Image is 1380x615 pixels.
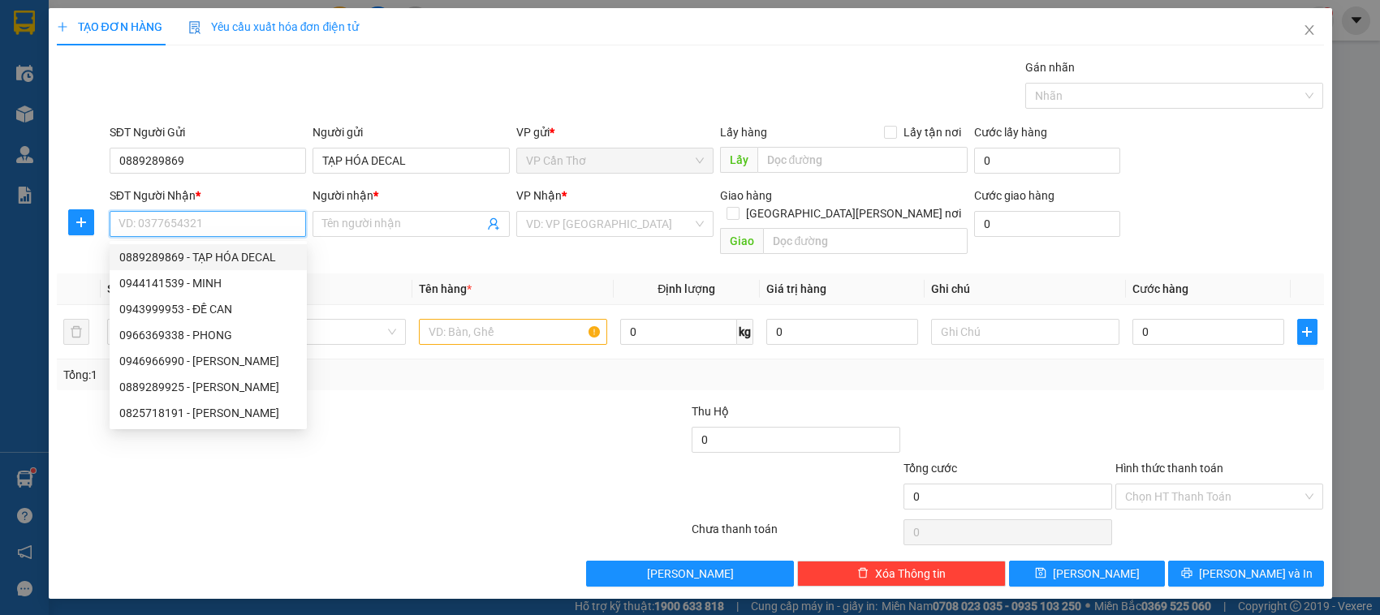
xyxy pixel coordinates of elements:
[740,204,968,222] span: [GEOGRAPHIC_DATA][PERSON_NAME] nơi
[925,273,1126,305] th: Ghi chú
[93,11,230,31] b: [PERSON_NAME]
[93,39,106,52] span: environment
[720,147,757,173] span: Lấy
[110,244,307,270] div: 0889289869 - TẠP HÓA DECAL
[313,187,510,204] div: Người nhận
[110,348,307,374] div: 0946966990 - HIẾU
[63,319,89,345] button: delete
[763,228,968,254] input: Dọc đường
[119,248,297,266] div: 0889289869 - TẠP HÓA DECAL
[1298,325,1317,338] span: plus
[119,300,297,318] div: 0943999953 - ĐỀ CAN
[119,352,297,370] div: 0946966990 - [PERSON_NAME]
[1199,565,1313,583] span: [PERSON_NAME] và In
[586,561,795,587] button: [PERSON_NAME]
[188,21,201,34] img: icon
[692,405,729,418] span: Thu Hộ
[931,319,1119,345] input: Ghi Chú
[119,404,297,422] div: 0825718191 - [PERSON_NAME]
[1297,319,1317,345] button: plus
[766,319,918,345] input: 0
[1009,561,1165,587] button: save[PERSON_NAME]
[110,123,307,141] div: SĐT Người Gửi
[110,400,307,426] div: 0825718191 - TUẤN
[647,565,734,583] span: [PERSON_NAME]
[69,216,93,229] span: plus
[487,217,500,230] span: user-add
[737,319,753,345] span: kg
[110,322,307,348] div: 0966369338 - PHONG
[68,209,94,235] button: plus
[1115,462,1223,475] label: Hình thức thanh toán
[110,270,307,296] div: 0944141539 - MINH
[974,126,1047,139] label: Cước lấy hàng
[974,211,1120,237] input: Cước giao hàng
[658,282,715,295] span: Định lượng
[7,101,180,128] b: GỬI : VP Cần Thơ
[875,565,946,583] span: Xóa Thông tin
[1025,61,1075,74] label: Gán nhãn
[57,20,162,33] span: TẠO ĐƠN HÀNG
[419,282,472,295] span: Tên hàng
[7,36,309,56] li: 85 [PERSON_NAME]
[720,189,772,202] span: Giao hàng
[1181,567,1192,580] span: printer
[119,326,297,344] div: 0966369338 - PHONG
[1053,565,1140,583] span: [PERSON_NAME]
[119,274,297,292] div: 0944141539 - MINH
[1035,567,1046,580] span: save
[766,282,826,295] span: Giá trị hàng
[757,147,968,173] input: Dọc đường
[1168,561,1324,587] button: printer[PERSON_NAME] và In
[1303,24,1316,37] span: close
[516,123,714,141] div: VP gửi
[63,366,533,384] div: Tổng: 1
[419,319,607,345] input: VD: Bàn, Ghế
[903,462,957,475] span: Tổng cước
[1287,8,1332,54] button: Close
[797,561,1006,587] button: deleteXóa Thông tin
[93,59,106,72] span: phone
[110,296,307,322] div: 0943999953 - ĐỀ CAN
[107,282,120,295] span: SL
[57,21,68,32] span: plus
[119,378,297,396] div: 0889289925 - [PERSON_NAME]
[974,148,1120,174] input: Cước lấy hàng
[110,374,307,400] div: 0889289925 - TRƯỜNG
[526,148,704,173] span: VP Cần Thơ
[7,56,309,76] li: 02839.63.63.63
[720,126,767,139] span: Lấy hàng
[516,189,562,202] span: VP Nhận
[897,123,968,141] span: Lấy tận nơi
[188,20,360,33] span: Yêu cầu xuất hóa đơn điện tử
[974,189,1054,202] label: Cước giao hàng
[313,123,510,141] div: Người gửi
[690,520,902,548] div: Chưa thanh toán
[1132,282,1188,295] span: Cước hàng
[227,320,396,344] span: Khác
[110,187,307,204] div: SĐT Người Nhận
[720,228,763,254] span: Giao
[857,567,869,580] span: delete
